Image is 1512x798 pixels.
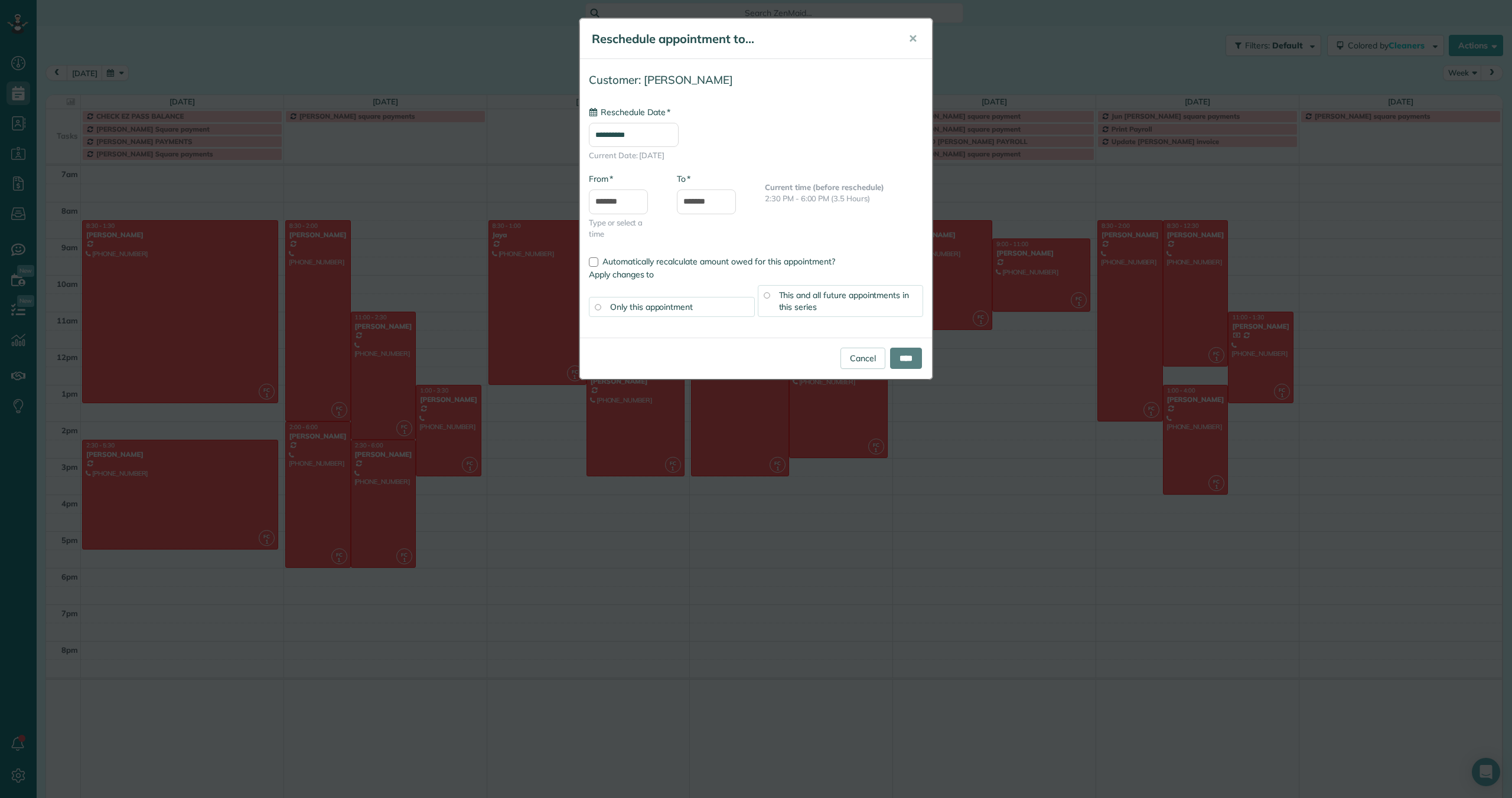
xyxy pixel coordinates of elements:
label: From [589,173,613,185]
span: ✕ [908,32,917,45]
label: Reschedule Date [589,106,670,118]
label: To [677,173,690,185]
span: Type or select a time [589,217,659,240]
span: Only this appointment [610,302,693,312]
h5: Reschedule appointment to... [592,31,892,47]
a: Cancel [840,348,885,369]
input: Only this appointment [595,304,601,310]
span: Automatically recalculate amount owed for this appointment? [602,256,835,267]
span: Current Date: [DATE] [589,150,923,161]
h4: Customer: [PERSON_NAME] [589,74,923,86]
label: Apply changes to [589,269,923,280]
p: 2:30 PM - 6:00 PM (3.5 Hours) [765,193,923,204]
b: Current time (before reschedule) [765,182,884,192]
input: This and all future appointments in this series [764,292,770,298]
span: This and all future appointments in this series [779,290,910,312]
